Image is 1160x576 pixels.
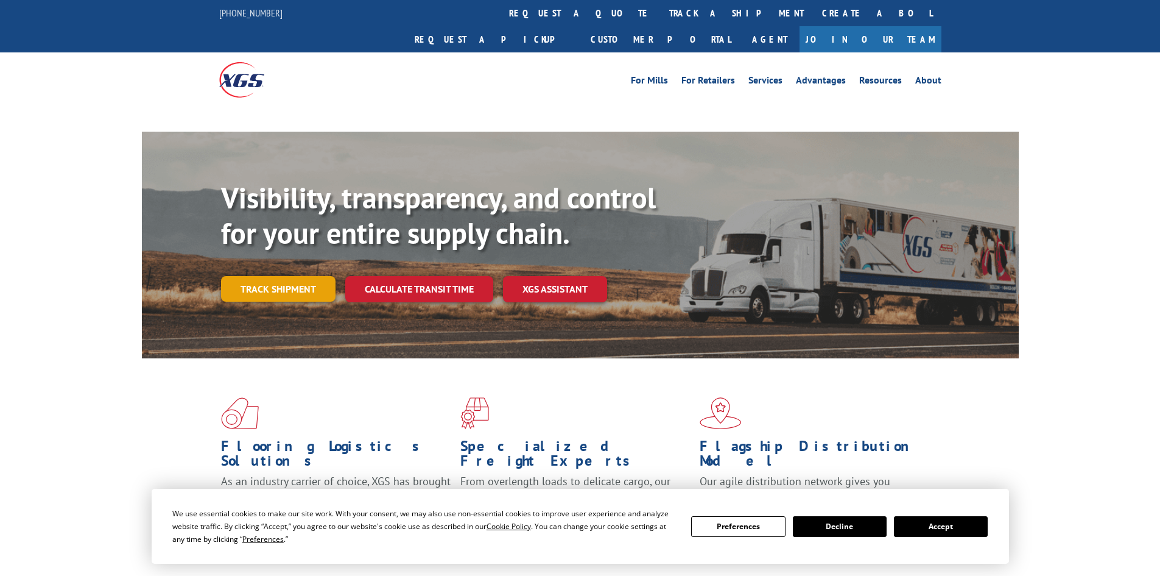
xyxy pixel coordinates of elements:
[221,439,451,474] h1: Flooring Logistics Solutions
[221,397,259,429] img: xgs-icon-total-supply-chain-intelligence-red
[221,474,451,517] span: As an industry carrier of choice, XGS has brought innovation and dedication to flooring logistics...
[800,26,941,52] a: Join Our Team
[460,474,691,528] p: From overlength loads to delicate cargo, our experienced staff knows the best way to move your fr...
[859,76,902,89] a: Resources
[681,76,735,89] a: For Retailers
[700,439,930,474] h1: Flagship Distribution Model
[915,76,941,89] a: About
[700,397,742,429] img: xgs-icon-flagship-distribution-model-red
[487,521,531,532] span: Cookie Policy
[793,516,887,537] button: Decline
[796,76,846,89] a: Advantages
[582,26,740,52] a: Customer Portal
[219,7,283,19] a: [PHONE_NUMBER]
[221,276,336,302] a: Track shipment
[172,507,677,546] div: We use essential cookies to make our site work. With your consent, we may also use non-essential ...
[460,439,691,474] h1: Specialized Freight Experts
[748,76,782,89] a: Services
[691,516,785,537] button: Preferences
[503,276,607,302] a: XGS ASSISTANT
[406,26,582,52] a: Request a pickup
[242,534,284,544] span: Preferences
[740,26,800,52] a: Agent
[631,76,668,89] a: For Mills
[460,397,489,429] img: xgs-icon-focused-on-flooring-red
[221,179,656,252] b: Visibility, transparency, and control for your entire supply chain.
[894,516,988,537] button: Accept
[345,276,493,302] a: Calculate transit time
[152,489,1009,564] div: Cookie Consent Prompt
[700,474,924,503] span: Our agile distribution network gives you nationwide inventory management on demand.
